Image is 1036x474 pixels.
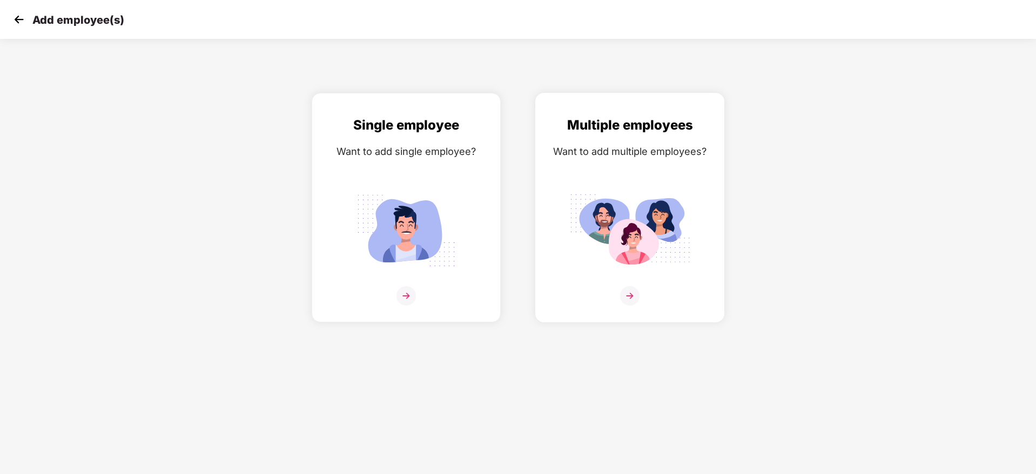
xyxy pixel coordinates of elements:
[396,286,416,306] img: svg+xml;base64,PHN2ZyB4bWxucz0iaHR0cDovL3d3dy53My5vcmcvMjAwMC9zdmciIHdpZHRoPSIzNiIgaGVpZ2h0PSIzNi...
[11,11,27,28] img: svg+xml;base64,PHN2ZyB4bWxucz0iaHR0cDovL3d3dy53My5vcmcvMjAwMC9zdmciIHdpZHRoPSIzMCIgaGVpZ2h0PSIzMC...
[547,144,713,159] div: Want to add multiple employees?
[323,115,489,136] div: Single employee
[547,115,713,136] div: Multiple employees
[620,286,640,306] img: svg+xml;base64,PHN2ZyB4bWxucz0iaHR0cDovL3d3dy53My5vcmcvMjAwMC9zdmciIHdpZHRoPSIzNiIgaGVpZ2h0PSIzNi...
[32,13,124,26] p: Add employee(s)
[346,188,467,273] img: svg+xml;base64,PHN2ZyB4bWxucz0iaHR0cDovL3d3dy53My5vcmcvMjAwMC9zdmciIGlkPSJTaW5nbGVfZW1wbG95ZWUiIH...
[323,144,489,159] div: Want to add single employee?
[569,188,690,273] img: svg+xml;base64,PHN2ZyB4bWxucz0iaHR0cDovL3d3dy53My5vcmcvMjAwMC9zdmciIGlkPSJNdWx0aXBsZV9lbXBsb3llZS...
